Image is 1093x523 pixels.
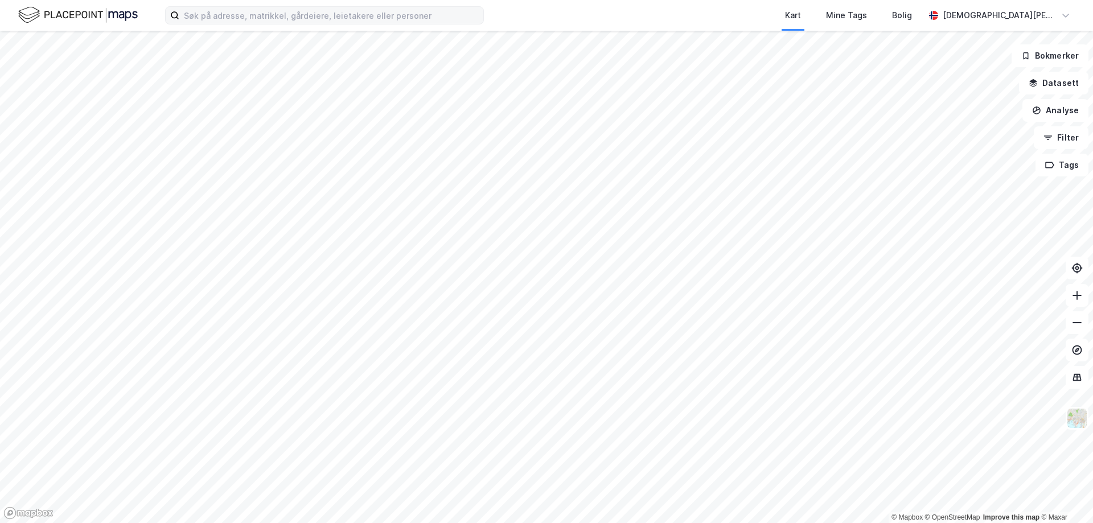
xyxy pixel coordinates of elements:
iframe: Chat Widget [1036,468,1093,523]
button: Bokmerker [1012,44,1088,67]
button: Datasett [1019,72,1088,94]
a: Mapbox homepage [3,506,54,520]
button: Tags [1036,154,1088,176]
img: Z [1066,407,1088,429]
div: Kart [785,9,801,22]
div: Mine Tags [826,9,867,22]
img: logo.f888ab2527a4732fd821a326f86c7f29.svg [18,5,138,25]
a: Mapbox [891,513,923,521]
input: Søk på adresse, matrikkel, gårdeiere, leietakere eller personer [179,7,483,24]
a: Improve this map [983,513,1039,521]
div: [DEMOGRAPHIC_DATA][PERSON_NAME] [943,9,1057,22]
a: OpenStreetMap [925,513,980,521]
button: Filter [1034,126,1088,149]
div: Bolig [892,9,912,22]
button: Analyse [1022,99,1088,122]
